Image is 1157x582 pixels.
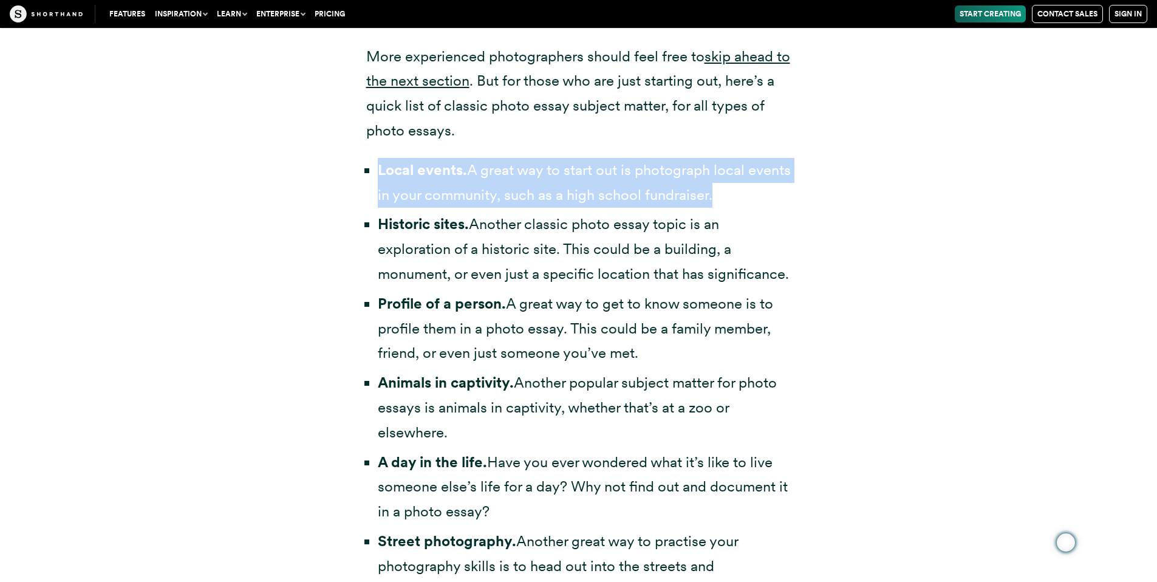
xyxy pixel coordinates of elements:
p: More experienced photographers should feel free to . But for those who are just starting out, her... [366,44,791,143]
li: Have you ever wondered what it’s like to live someone else’s life for a day? Why not find out and... [378,450,791,524]
button: Learn [212,5,251,22]
button: Inspiration [150,5,212,22]
strong: Street photography. [378,532,516,550]
img: The Craft [10,5,83,22]
strong: Historic sites. [378,215,469,233]
button: Enterprise [251,5,310,22]
li: Another classic photo essay topic is an exploration of a historic site. This could be a building,... [378,212,791,286]
a: Sign in [1109,5,1147,23]
li: Another popular subject matter for photo essays is animals in captivity, whether that’s at a zoo ... [378,371,791,445]
a: Features [104,5,150,22]
strong: Profile of a person. [378,295,506,312]
a: skip ahead to the next section [366,47,790,90]
strong: Local events. [378,161,467,179]
a: Contact Sales [1032,5,1103,23]
strong: Animals in captivity. [378,374,514,391]
strong: A day in the life. [378,453,487,471]
a: Start Creating [955,5,1026,22]
a: Pricing [310,5,350,22]
li: A great way to start out is photograph local events in your community, such as a high school fund... [378,158,791,208]
li: A great way to get to know someone is to profile them in a photo essay. This could be a family me... [378,292,791,366]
